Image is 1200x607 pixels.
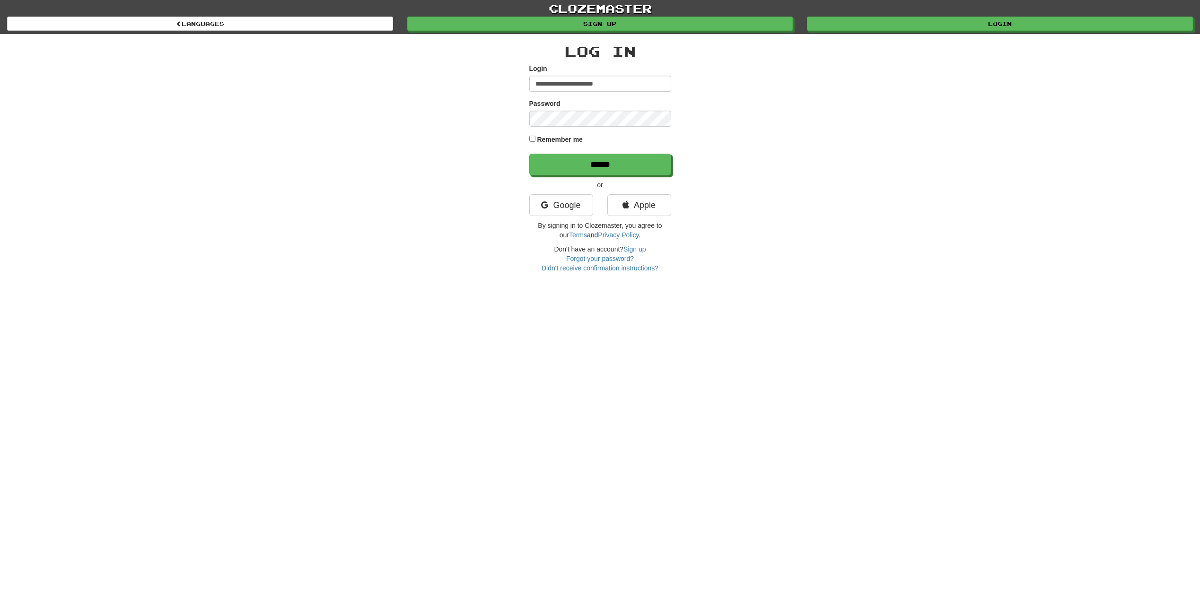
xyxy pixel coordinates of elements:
[529,194,593,216] a: Google
[537,135,583,144] label: Remember me
[607,194,671,216] a: Apple
[7,17,393,31] a: Languages
[807,17,1193,31] a: Login
[566,255,634,262] a: Forgot your password?
[407,17,793,31] a: Sign up
[623,245,646,253] a: Sign up
[529,221,671,240] p: By signing in to Clozemaster, you agree to our and .
[529,43,671,59] h2: Log In
[569,231,587,239] a: Terms
[529,244,671,273] div: Don't have an account?
[529,99,561,108] label: Password
[529,180,671,190] p: or
[542,264,658,272] a: Didn't receive confirmation instructions?
[529,64,547,73] label: Login
[598,231,639,239] a: Privacy Policy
